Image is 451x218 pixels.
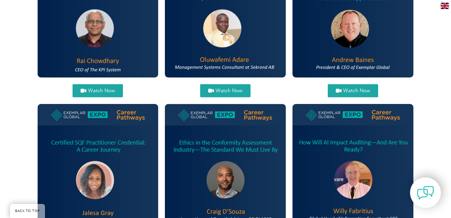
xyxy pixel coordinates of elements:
a: Watch Now [328,84,378,97]
a: Watch Now [73,84,123,97]
span: Watch Now [343,88,370,93]
span: Watch Now [88,88,115,93]
a: BACK TO TOP [10,204,45,218]
img: contact-chat.png [417,184,434,201]
img: en [441,3,449,9]
a: Watch Now [200,84,251,97]
span: Watch Now [216,88,242,93]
